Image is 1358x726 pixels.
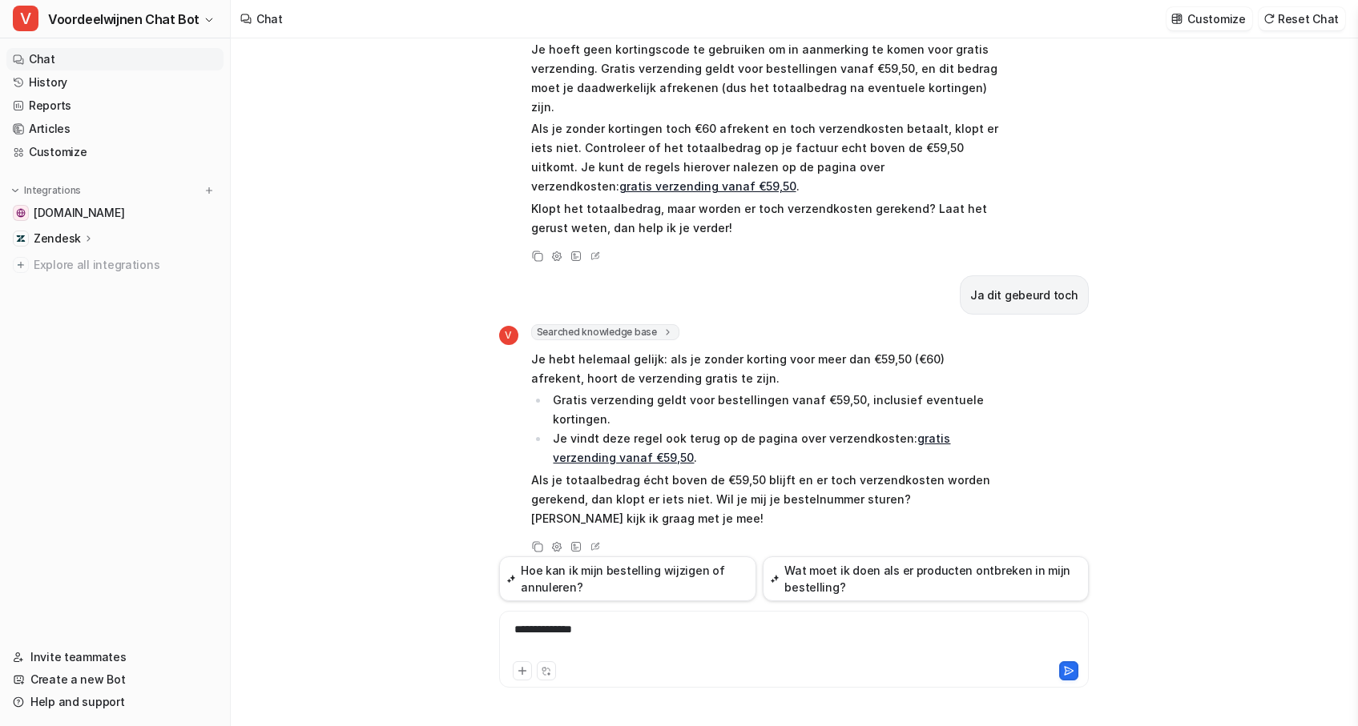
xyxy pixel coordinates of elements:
a: Explore all integrations [6,254,224,276]
a: Invite teammates [6,646,224,668]
span: [DOMAIN_NAME] [34,205,124,221]
p: Klopt het totaalbedrag, maar worden er toch verzendkosten gerekend? Laat het gerust weten, dan he... [531,199,1000,238]
p: Je hebt helemaal gelijk: als je zonder korting voor meer dan €59,50 (€60) afrekent, hoort de verz... [531,350,1000,388]
a: Reports [6,94,224,117]
a: Help and support [6,691,224,713]
img: www.voordeelwijnen.nl [16,208,26,218]
a: Articles [6,118,224,140]
img: expand menu [10,185,21,196]
a: History [6,71,224,94]
p: Als je zonder kortingen toch €60 afrekent en toch verzendkosten betaalt, klopt er iets niet. Cont... [531,119,1000,196]
button: Customize [1167,7,1251,30]
button: Integrations [6,183,86,199]
img: customize [1171,13,1183,25]
a: www.voordeelwijnen.nl[DOMAIN_NAME] [6,202,224,224]
span: V [499,326,518,345]
p: Als je totaalbedrag écht boven de €59,50 blijft en er toch verzendkosten worden gerekend, dan klo... [531,471,1000,528]
img: menu_add.svg [203,185,215,196]
li: Je vindt deze regel ook terug op de pagina over verzendkosten: . [549,429,1000,467]
p: Customize [1187,10,1245,27]
span: Explore all integrations [34,252,217,278]
p: Ja dit gebeurd toch [970,286,1078,305]
span: Searched knowledge base [531,324,679,340]
a: Customize [6,141,224,163]
div: Chat [256,10,283,27]
p: Je hoeft geen kortingscode te gebruiken om in aanmerking te komen voor gratis verzending. Gratis ... [531,40,1000,117]
img: reset [1263,13,1275,25]
img: Zendesk [16,234,26,243]
button: Reset Chat [1259,7,1345,30]
a: Create a new Bot [6,668,224,691]
a: Chat [6,48,224,70]
span: Voordeelwijnen Chat Bot [48,8,199,30]
li: Gratis verzending geldt voor bestellingen vanaf €59,50, inclusief eventuele kortingen. [549,391,1000,429]
p: Zendesk [34,231,81,247]
p: Integrations [24,184,81,197]
button: Wat moet ik doen als er producten ontbreken in mijn bestelling? [763,556,1089,601]
span: V [13,6,38,31]
img: explore all integrations [13,257,29,273]
a: gratis verzending vanaf €59,50 [619,179,796,193]
button: Hoe kan ik mijn bestelling wijzigen of annuleren? [499,556,756,601]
